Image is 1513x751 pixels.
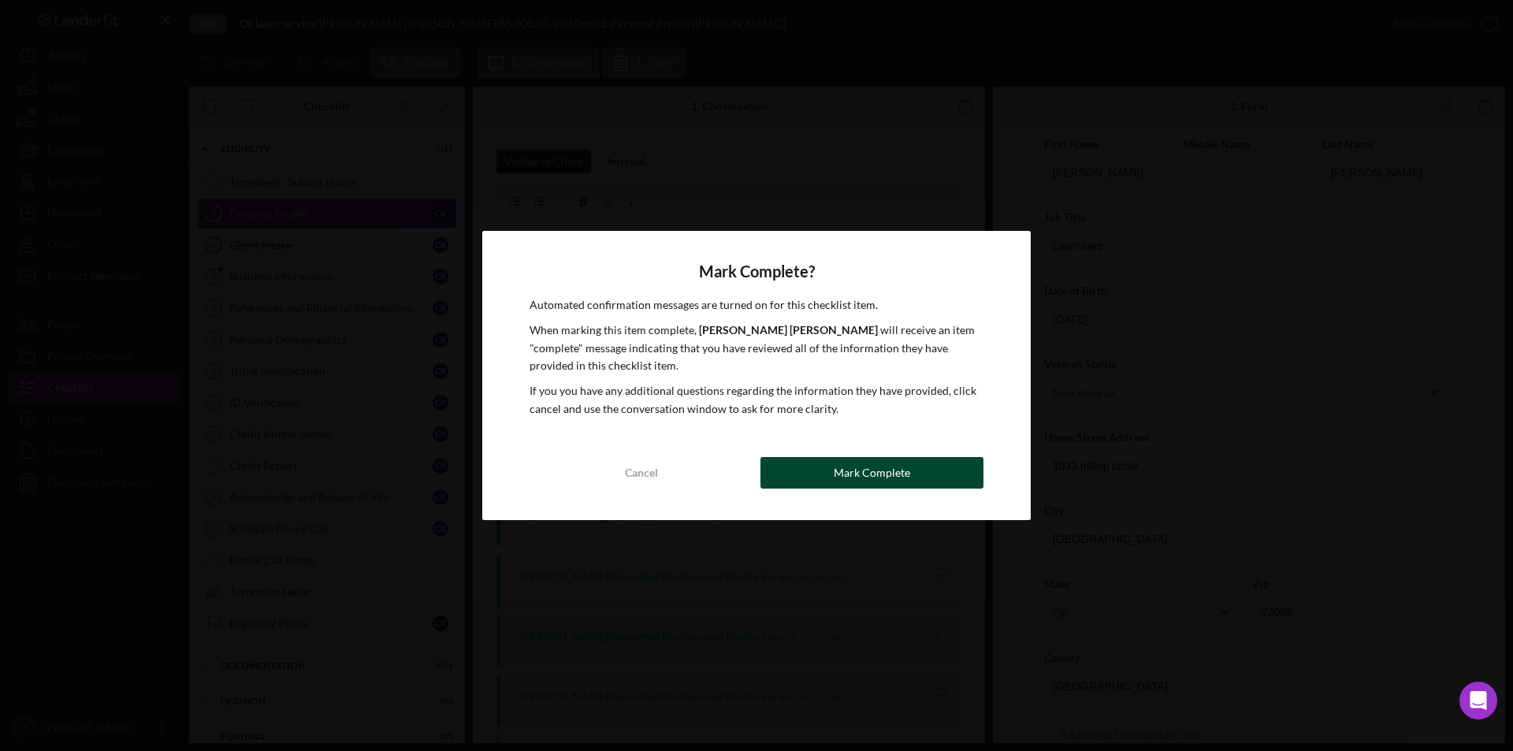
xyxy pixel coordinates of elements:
p: If you you have any additional questions regarding the information they have provided, click canc... [530,382,983,418]
button: Cancel [530,457,753,489]
button: Mark Complete [760,457,983,489]
div: Cancel [625,457,658,489]
div: Mark Complete [834,457,910,489]
p: When marking this item complete, will receive an item "complete" message indicating that you have... [530,322,983,374]
p: Automated confirmation messages are turned on for this checklist item. [530,296,983,314]
h4: Mark Complete? [530,262,983,281]
div: Open Intercom Messenger [1459,682,1497,719]
b: [PERSON_NAME] [PERSON_NAME] [699,323,878,336]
